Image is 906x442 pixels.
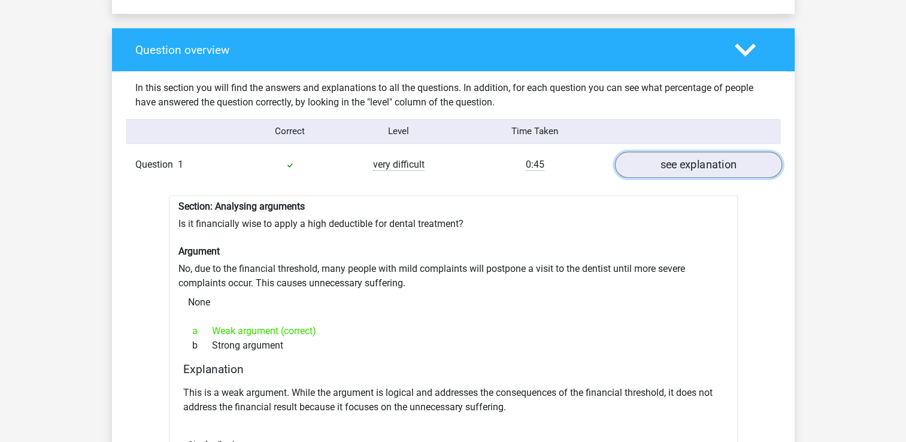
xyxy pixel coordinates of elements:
[135,43,717,57] h4: Question overview
[178,290,728,314] div: None
[614,152,781,178] a: see explanation
[526,159,544,171] span: 0:45
[126,81,780,110] div: In this section you will find the answers and explanations to all the questions. In addition, for...
[178,246,728,257] h6: Argument
[192,338,212,353] span: b
[178,159,183,170] span: 1
[344,125,453,138] div: Level
[453,125,616,138] div: Time Taken
[135,158,178,172] span: Question
[183,338,723,353] div: Strong argument
[183,324,723,338] div: Weak argument (correct)
[373,159,425,171] span: very difficult
[192,324,212,338] span: a
[183,386,723,414] p: This is a weak argument. While the argument is logical and addresses the consequences of the fina...
[178,201,728,212] h6: Section: Analysing arguments
[235,125,344,138] div: Correct
[183,362,723,376] h4: Explanation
